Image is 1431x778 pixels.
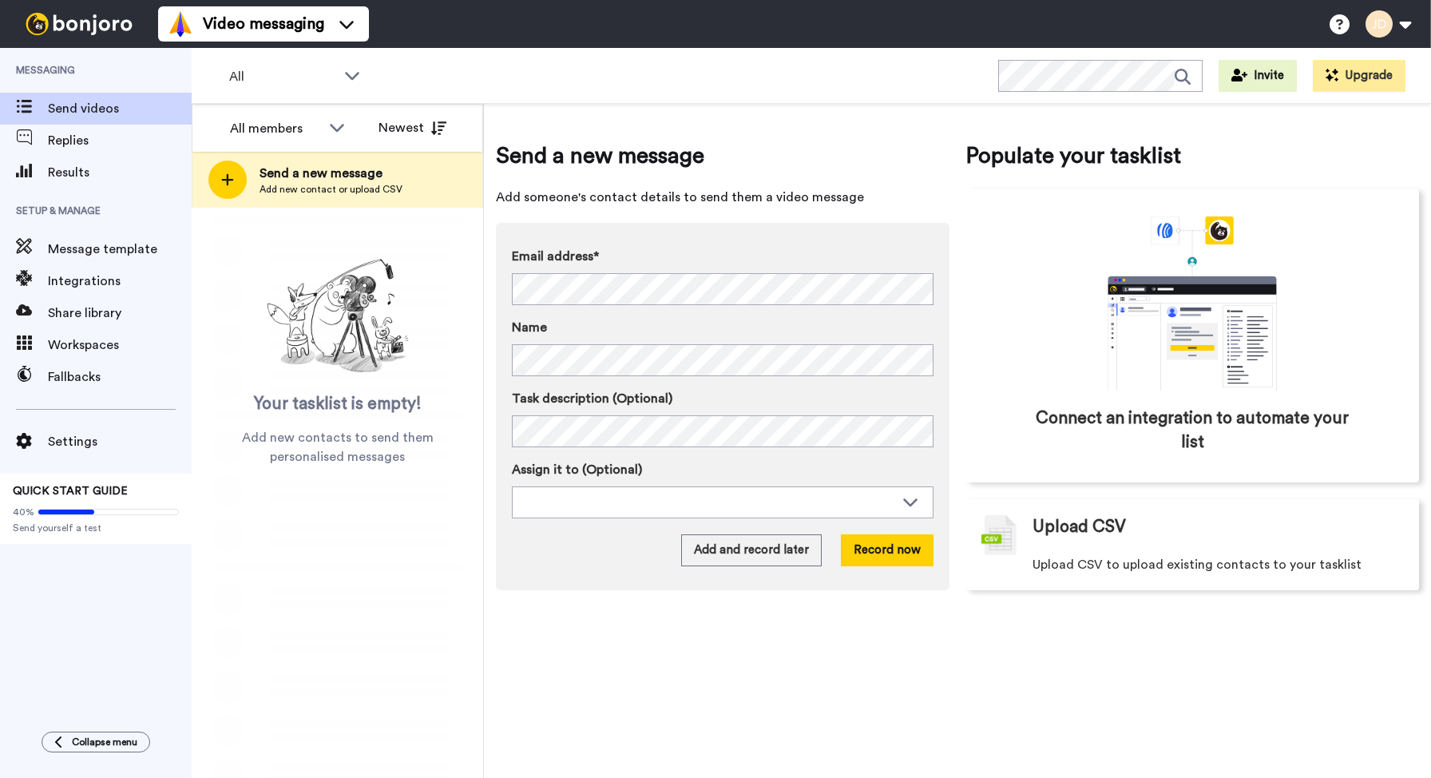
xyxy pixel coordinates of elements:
button: Record now [841,534,934,566]
span: Fallbacks [48,367,192,387]
span: Upload CSV to upload existing contacts to your tasklist [1033,555,1362,574]
span: Send videos [48,99,192,118]
div: All members [230,119,321,138]
span: Integrations [48,272,192,291]
span: Replies [48,131,192,150]
span: Name [512,318,547,337]
span: Share library [48,304,192,323]
button: Add and record later [681,534,822,566]
span: Send yourself a test [13,522,179,534]
span: 40% [13,506,34,518]
label: Email address* [512,247,934,266]
span: Message template [48,240,192,259]
img: ready-set-action.png [258,252,418,380]
button: Invite [1219,60,1297,92]
img: bj-logo-header-white.svg [19,13,139,35]
img: csv-grey.png [981,515,1017,555]
label: Assign it to (Optional) [512,460,934,479]
img: vm-color.svg [168,11,193,37]
span: Populate your tasklist [965,140,1419,172]
span: Results [48,163,192,182]
button: Newest [367,112,458,144]
span: Connect an integration to automate your list [1033,407,1351,454]
button: Collapse menu [42,732,150,752]
span: Send a new message [496,140,949,172]
span: Send a new message [260,164,402,183]
span: QUICK START GUIDE [13,486,128,497]
span: Video messaging [203,13,324,35]
button: Upgrade [1313,60,1405,92]
label: Task description (Optional) [512,389,934,408]
span: Add new contact or upload CSV [260,183,402,196]
span: Add someone's contact details to send them a video message [496,188,949,207]
span: All [229,67,336,86]
span: Add new contacts to send them personalised messages [216,428,459,466]
span: Your tasklist is empty! [254,392,422,416]
div: animation [1072,216,1312,391]
span: Workspaces [48,335,192,355]
span: Settings [48,432,192,451]
span: Collapse menu [72,736,137,748]
span: Upload CSV [1033,515,1126,539]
